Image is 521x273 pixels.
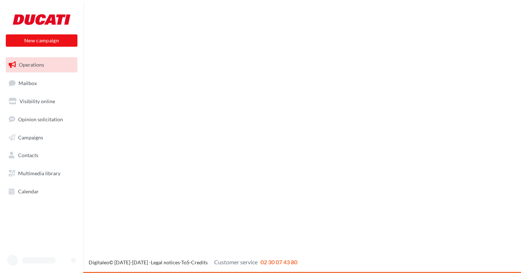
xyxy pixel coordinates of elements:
[89,259,297,265] span: © [DATE]-[DATE] - - -
[191,259,208,265] a: Credits
[151,259,180,265] a: Legal notices
[18,152,38,158] span: Contacts
[4,112,79,127] a: Opinion solicitation
[4,75,79,91] a: Mailbox
[18,170,60,176] span: Multimedia library
[260,259,297,265] span: 02 30 07 43 80
[4,184,79,199] a: Calendar
[18,188,39,194] span: Calendar
[20,98,55,104] span: Visibility online
[6,34,77,47] button: New campaign
[18,80,37,86] span: Mailbox
[18,116,63,122] span: Opinion solicitation
[18,134,43,140] span: Campaigns
[181,259,189,265] a: ToS
[89,259,109,265] a: Digitaleo
[4,148,79,163] a: Contacts
[4,166,79,181] a: Multimedia library
[19,62,44,68] span: Operations
[4,57,79,72] a: Operations
[214,259,258,265] span: Customer service
[4,130,79,145] a: Campaigns
[4,94,79,109] a: Visibility online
